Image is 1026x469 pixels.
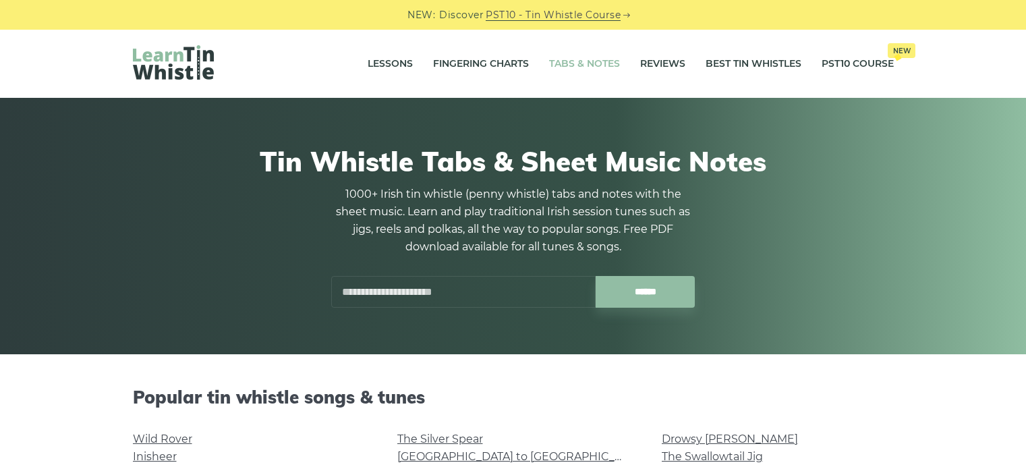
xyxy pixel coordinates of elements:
[888,43,915,58] span: New
[368,47,413,81] a: Lessons
[822,47,894,81] a: PST10 CourseNew
[133,450,177,463] a: Inisheer
[133,433,192,445] a: Wild Rover
[662,433,798,445] a: Drowsy [PERSON_NAME]
[662,450,763,463] a: The Swallowtail Jig
[133,145,894,177] h1: Tin Whistle Tabs & Sheet Music Notes
[549,47,620,81] a: Tabs & Notes
[433,47,529,81] a: Fingering Charts
[706,47,801,81] a: Best Tin Whistles
[397,450,646,463] a: [GEOGRAPHIC_DATA] to [GEOGRAPHIC_DATA]
[331,186,695,256] p: 1000+ Irish tin whistle (penny whistle) tabs and notes with the sheet music. Learn and play tradi...
[397,433,483,445] a: The Silver Spear
[640,47,685,81] a: Reviews
[133,387,894,408] h2: Popular tin whistle songs & tunes
[133,45,214,80] img: LearnTinWhistle.com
